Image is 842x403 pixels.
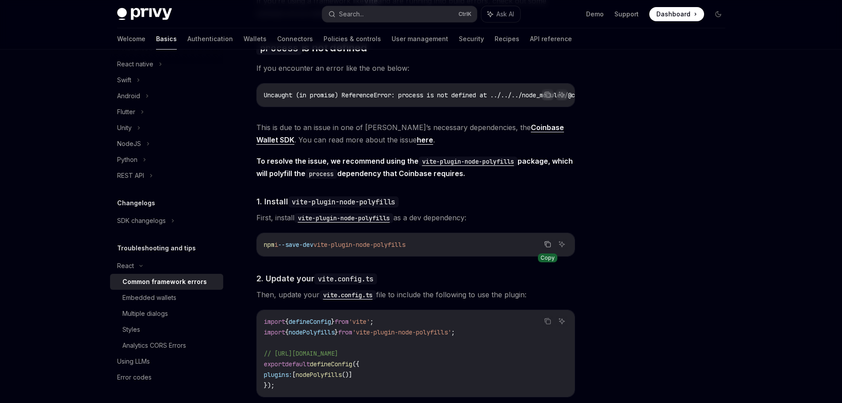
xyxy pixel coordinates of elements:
a: Embedded wallets [110,290,223,306]
button: Ask AI [556,89,568,100]
code: vite-plugin-node-polyfills [294,213,393,223]
div: Copy [538,253,557,262]
div: Swift [117,75,131,85]
button: Ask AI [556,238,568,250]
button: Copy the contents from the code block [542,315,553,327]
span: nodePolyfills [289,328,335,336]
a: Common framework errors [110,274,223,290]
span: from [338,328,352,336]
span: Dashboard [656,10,690,19]
button: Copy the contents from the code block [542,238,553,250]
a: Recipes [495,28,519,50]
div: React [117,261,134,271]
a: Welcome [117,28,145,50]
span: npm [264,241,274,249]
button: Toggle dark mode [711,7,725,21]
button: Search...CtrlK [322,6,477,22]
div: Styles [122,324,140,335]
div: Using LLMs [117,356,150,367]
a: Demo [586,10,604,19]
span: ({ [352,360,359,368]
span: vite-plugin-node-polyfills [313,241,405,249]
a: User management [392,28,448,50]
a: Styles [110,322,223,338]
span: Then, update your file to include the following to use the plugin: [256,288,575,301]
button: Ask AI [481,6,520,22]
span: // [URL][DOMAIN_NAME] [264,349,338,357]
span: nodePolyfills [296,371,342,379]
a: Security [459,28,484,50]
span: defineConfig [310,360,352,368]
a: Multiple dialogs [110,306,223,322]
a: Basics [156,28,177,50]
a: Support [614,10,639,19]
strong: To resolve the issue, we recommend using the package, which will polyfill the dependency that Coi... [256,157,573,178]
span: export [264,360,285,368]
h5: Changelogs [117,198,155,208]
span: Ctrl K [458,11,472,18]
code: vite.config.ts [320,290,376,300]
a: vite.config.ts [320,290,376,299]
span: If you encounter an error like the one below: [256,62,575,74]
div: REST API [117,170,144,181]
h5: Troubleshooting and tips [117,243,196,253]
div: React native [117,59,153,69]
span: First, install as a dev dependency: [256,211,575,224]
div: Common framework errors [122,276,207,287]
button: Ask AI [556,315,568,327]
span: ; [370,318,373,326]
a: API reference [530,28,572,50]
span: default [285,360,310,368]
div: Android [117,91,140,101]
div: Unity [117,123,132,133]
span: defineConfig [289,318,331,326]
span: import [264,328,285,336]
span: { [285,318,289,326]
span: i [274,241,278,249]
span: 2. Update your [256,273,377,284]
a: vite-plugin-node-polyfills [294,213,393,222]
span: from [335,318,349,326]
span: ; [451,328,455,336]
span: } [335,328,338,336]
a: Analytics CORS Errors [110,338,223,353]
button: Copy the contents from the code block [542,89,553,100]
span: 1. Install [256,196,399,207]
div: NodeJS [117,138,141,149]
a: Error codes [110,369,223,385]
div: Embedded wallets [122,292,176,303]
span: ()] [342,371,352,379]
code: vite.config.ts [314,273,377,284]
span: --save-dev [278,241,313,249]
a: Connectors [277,28,313,50]
span: 'vite-plugin-node-polyfills' [352,328,451,336]
span: }) [264,381,271,389]
div: Analytics CORS Errors [122,340,186,351]
span: import [264,318,285,326]
div: Error codes [117,372,152,383]
code: vite-plugin-node-polyfills [288,196,399,207]
a: Authentication [187,28,233,50]
a: vite-plugin-node-polyfills [419,157,518,165]
a: Wallets [244,28,267,50]
span: [ [292,371,296,379]
div: Python [117,154,137,165]
div: Search... [339,9,364,19]
a: Dashboard [649,7,704,21]
span: } [331,318,335,326]
img: dark logo [117,8,172,20]
a: Using LLMs [110,353,223,369]
div: Multiple dialogs [122,308,168,319]
div: Flutter [117,107,135,117]
span: ; [271,381,274,389]
span: This is due to an issue in one of [PERSON_NAME]’s necessary dependencies, the . You can read more... [256,121,575,146]
span: 'vite' [349,318,370,326]
a: Policies & controls [324,28,381,50]
span: { [285,328,289,336]
span: Uncaught (in promise) ReferenceError: process is not defined at ../../../node_modules/@coinbase/w... [264,91,731,99]
code: vite-plugin-node-polyfills [419,157,518,166]
span: plugins: [264,371,292,379]
a: here [417,135,433,145]
div: SDK changelogs [117,215,166,226]
span: Ask AI [496,10,514,19]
